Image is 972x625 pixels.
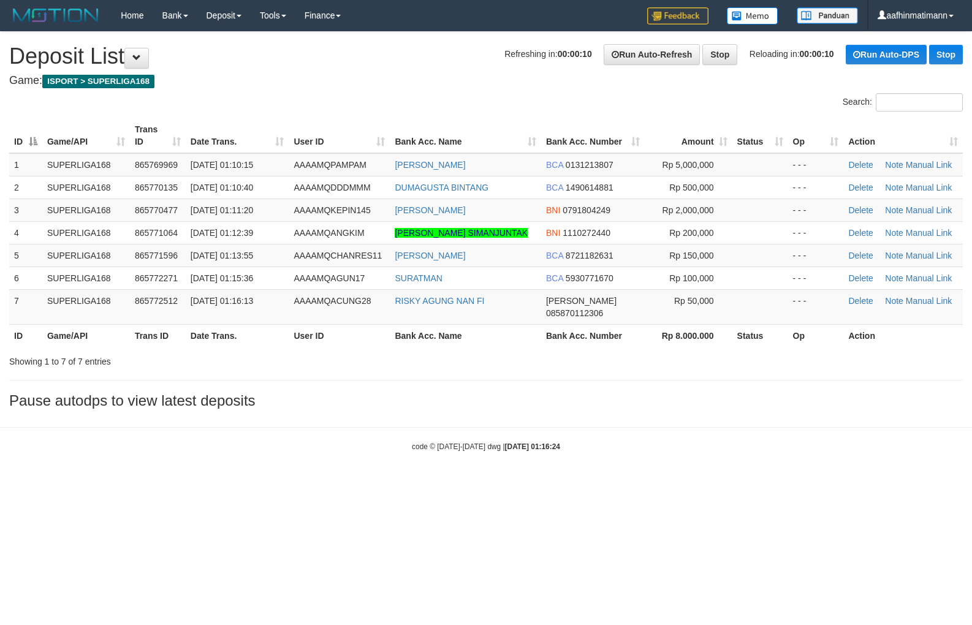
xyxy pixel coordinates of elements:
[130,324,186,347] th: Trans ID
[395,160,465,170] a: [PERSON_NAME]
[9,6,102,25] img: MOTION_logo.png
[885,228,903,238] a: Note
[9,393,963,409] h3: Pause autodps to view latest deposits
[848,273,873,283] a: Delete
[541,118,645,153] th: Bank Acc. Number: activate to sort column ascending
[390,118,541,153] th: Bank Acc. Name: activate to sort column ascending
[130,118,186,153] th: Trans ID: activate to sort column ascending
[848,251,873,260] a: Delete
[9,44,963,69] h1: Deposit List
[395,228,528,238] a: [PERSON_NAME] SIMANJUNTAK
[42,118,130,153] th: Game/API: activate to sort column ascending
[294,160,366,170] span: AAAAMQPAMPAM
[906,296,952,306] a: Manual Link
[788,221,844,244] td: - - -
[848,183,873,192] a: Delete
[294,205,370,215] span: AAAAMQKEPIN145
[289,118,390,153] th: User ID: activate to sort column ascending
[848,160,873,170] a: Delete
[135,160,178,170] span: 865769969
[566,251,613,260] span: Copy 8721182631 to clipboard
[702,44,737,65] a: Stop
[546,160,563,170] span: BCA
[566,273,613,283] span: Copy 5930771670 to clipboard
[9,153,42,176] td: 1
[135,228,178,238] span: 865771064
[294,183,370,192] span: AAAAMQDDDMMM
[732,324,788,347] th: Status
[929,45,963,64] a: Stop
[395,183,488,192] a: DUMAGUSTA BINTANG
[42,75,154,88] span: ISPORT > SUPERLIGA168
[885,183,903,192] a: Note
[885,205,903,215] a: Note
[186,118,289,153] th: Date Trans.: activate to sort column ascending
[191,228,253,238] span: [DATE] 01:12:39
[566,160,613,170] span: Copy 0131213807 to clipboard
[846,45,927,64] a: Run Auto-DPS
[797,7,858,24] img: panduan.png
[843,93,963,112] label: Search:
[395,251,465,260] a: [PERSON_NAME]
[788,267,844,289] td: - - -
[906,183,952,192] a: Manual Link
[563,228,610,238] span: Copy 1110272440 to clipboard
[9,118,42,153] th: ID: activate to sort column descending
[843,118,963,153] th: Action: activate to sort column ascending
[191,251,253,260] span: [DATE] 01:13:55
[732,118,788,153] th: Status: activate to sort column ascending
[663,205,714,215] span: Rp 2,000,000
[9,199,42,221] td: 3
[788,289,844,324] td: - - -
[563,205,610,215] span: Copy 0791804249 to clipboard
[135,296,178,306] span: 865772512
[788,324,844,347] th: Op
[669,228,713,238] span: Rp 200,000
[390,324,541,347] th: Bank Acc. Name
[42,289,130,324] td: SUPERLIGA168
[135,251,178,260] span: 865771596
[843,324,963,347] th: Action
[788,118,844,153] th: Op: activate to sort column ascending
[191,273,253,283] span: [DATE] 01:15:36
[42,267,130,289] td: SUPERLIGA168
[135,273,178,283] span: 865772271
[42,153,130,176] td: SUPERLIGA168
[546,205,560,215] span: BNI
[294,273,365,283] span: AAAAMQAGUN17
[395,205,465,215] a: [PERSON_NAME]
[42,324,130,347] th: Game/API
[885,273,903,283] a: Note
[669,183,713,192] span: Rp 500,000
[186,324,289,347] th: Date Trans.
[558,49,592,59] strong: 00:00:10
[191,160,253,170] span: [DATE] 01:10:15
[9,244,42,267] td: 5
[9,324,42,347] th: ID
[669,251,713,260] span: Rp 150,000
[674,296,714,306] span: Rp 50,000
[885,160,903,170] a: Note
[800,49,834,59] strong: 00:00:10
[504,49,591,59] span: Refreshing in:
[848,296,873,306] a: Delete
[848,228,873,238] a: Delete
[906,251,952,260] a: Manual Link
[9,267,42,289] td: 6
[885,296,903,306] a: Note
[294,228,364,238] span: AAAAMQANGKIM
[191,183,253,192] span: [DATE] 01:10:40
[566,183,613,192] span: Copy 1490614881 to clipboard
[663,160,714,170] span: Rp 5,000,000
[788,153,844,176] td: - - -
[395,296,484,306] a: RISKY AGUNG NAN FI
[9,176,42,199] td: 2
[9,350,396,368] div: Showing 1 to 7 of 7 entries
[885,251,903,260] a: Note
[191,296,253,306] span: [DATE] 01:16:13
[906,205,952,215] a: Manual Link
[42,221,130,244] td: SUPERLIGA168
[412,442,560,451] small: code © [DATE]-[DATE] dwg |
[546,183,563,192] span: BCA
[788,244,844,267] td: - - -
